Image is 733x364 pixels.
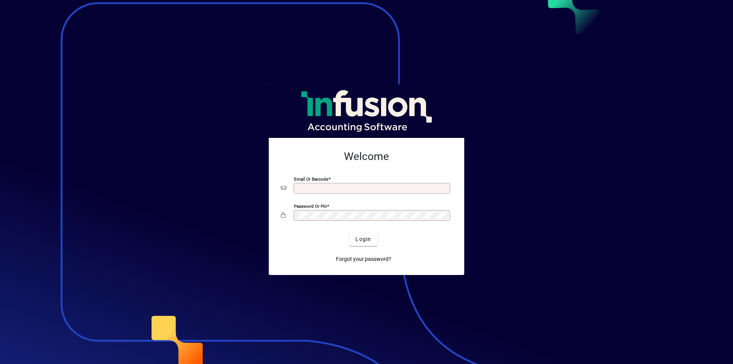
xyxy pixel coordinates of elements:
[294,176,328,182] mat-label: Email or Barcode
[336,255,391,263] span: Forgot your password?
[281,150,452,163] h2: Welcome
[333,252,394,266] a: Forgot your password?
[355,235,371,243] span: Login
[294,204,327,209] mat-label: Password or Pin
[349,232,377,246] button: Login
